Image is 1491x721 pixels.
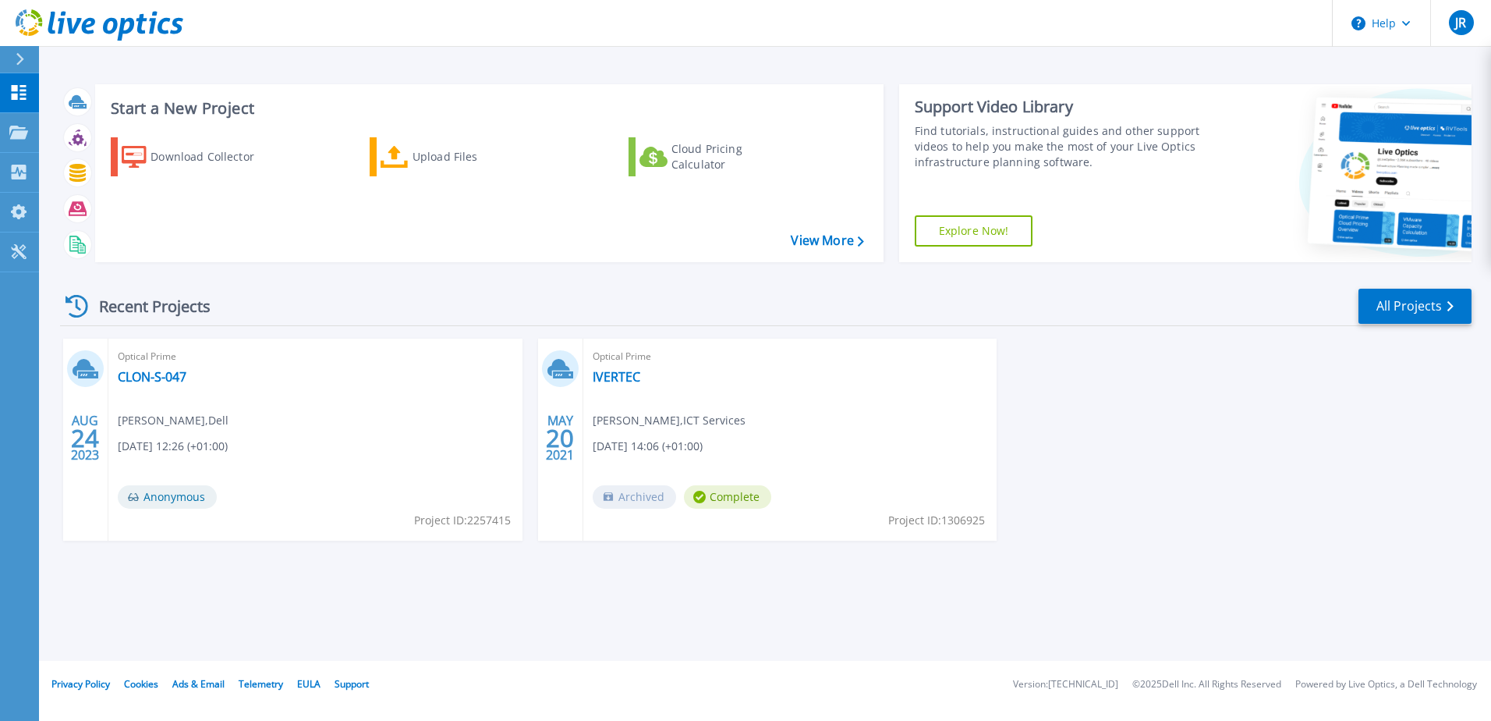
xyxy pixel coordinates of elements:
[593,485,676,509] span: Archived
[1358,289,1472,324] a: All Projects
[151,141,275,172] div: Download Collector
[297,677,321,691] a: EULA
[118,438,228,455] span: [DATE] 12:26 (+01:00)
[593,438,703,455] span: [DATE] 14:06 (+01:00)
[51,677,110,691] a: Privacy Policy
[915,123,1206,170] div: Find tutorials, instructional guides and other support videos to help you make the most of your L...
[915,215,1033,247] a: Explore Now!
[593,348,988,365] span: Optical Prime
[593,369,640,385] a: IVERTEC
[629,137,802,176] a: Cloud Pricing Calculator
[671,141,796,172] div: Cloud Pricing Calculator
[1013,680,1118,690] li: Version: [TECHNICAL_ID]
[915,97,1206,117] div: Support Video Library
[791,233,863,248] a: View More
[70,410,100,467] div: AUG 2023
[111,100,863,117] h3: Start a New Project
[111,137,285,176] a: Download Collector
[239,677,283,691] a: Telemetry
[1295,680,1477,690] li: Powered by Live Optics, a Dell Technology
[593,412,745,429] span: [PERSON_NAME] , ICT Services
[124,677,158,691] a: Cookies
[118,412,228,429] span: [PERSON_NAME] , Dell
[545,410,575,467] div: MAY 2021
[60,287,232,325] div: Recent Projects
[414,512,511,529] span: Project ID: 2257415
[335,677,369,691] a: Support
[118,369,186,385] a: CLON-S-047
[370,137,544,176] a: Upload Files
[684,485,771,509] span: Complete
[1132,680,1281,690] li: © 2025 Dell Inc. All Rights Reserved
[888,512,985,529] span: Project ID: 1306925
[413,141,537,172] div: Upload Files
[1455,16,1466,29] span: JR
[118,485,217,509] span: Anonymous
[546,432,574,445] span: 20
[172,677,225,691] a: Ads & Email
[118,348,513,365] span: Optical Prime
[71,432,99,445] span: 24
